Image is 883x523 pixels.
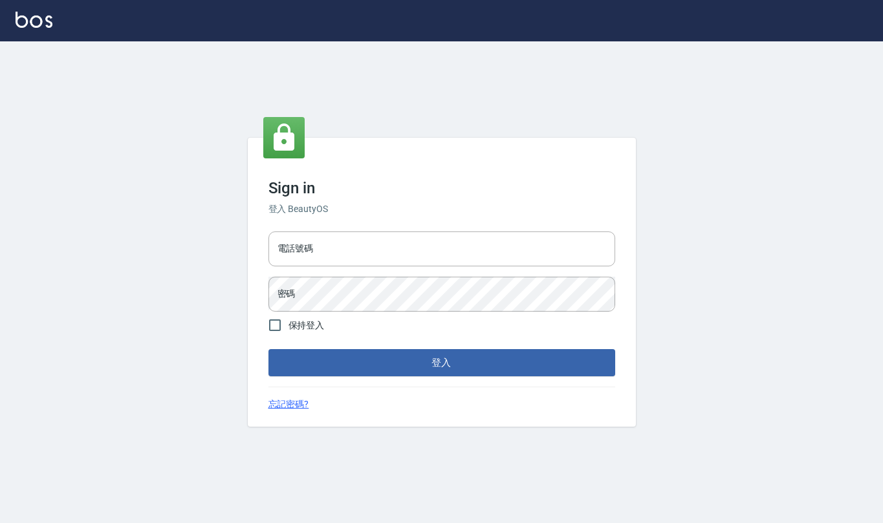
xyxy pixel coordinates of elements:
[268,202,615,216] h6: 登入 BeautyOS
[268,398,309,411] a: 忘記密碼?
[16,12,52,28] img: Logo
[268,179,615,197] h3: Sign in
[268,349,615,376] button: 登入
[289,319,325,332] span: 保持登入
